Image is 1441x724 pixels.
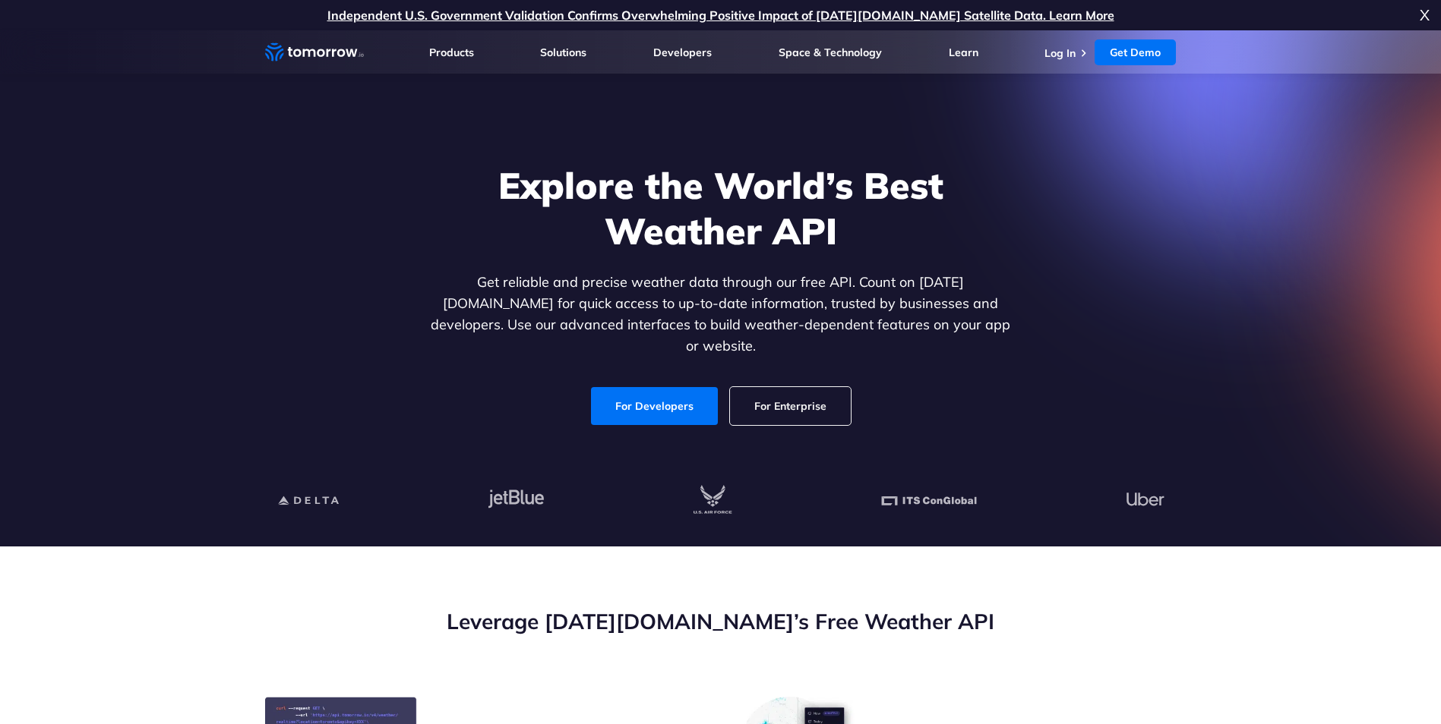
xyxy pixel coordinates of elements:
a: For Developers [591,387,718,425]
a: Log In [1044,46,1076,60]
a: Home link [265,41,364,64]
a: For Enterprise [730,387,851,425]
a: Independent U.S. Government Validation Confirms Overwhelming Positive Impact of [DATE][DOMAIN_NAM... [327,8,1114,23]
h2: Leverage [DATE][DOMAIN_NAME]’s Free Weather API [265,607,1177,636]
a: Get Demo [1095,39,1176,65]
a: Learn [949,46,978,59]
h1: Explore the World’s Best Weather API [428,162,1014,253]
p: Get reliable and precise weather data through our free API. Count on [DATE][DOMAIN_NAME] for quic... [428,272,1014,357]
a: Products [429,46,474,59]
a: Solutions [540,46,586,59]
a: Developers [653,46,712,59]
a: Space & Technology [779,46,882,59]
